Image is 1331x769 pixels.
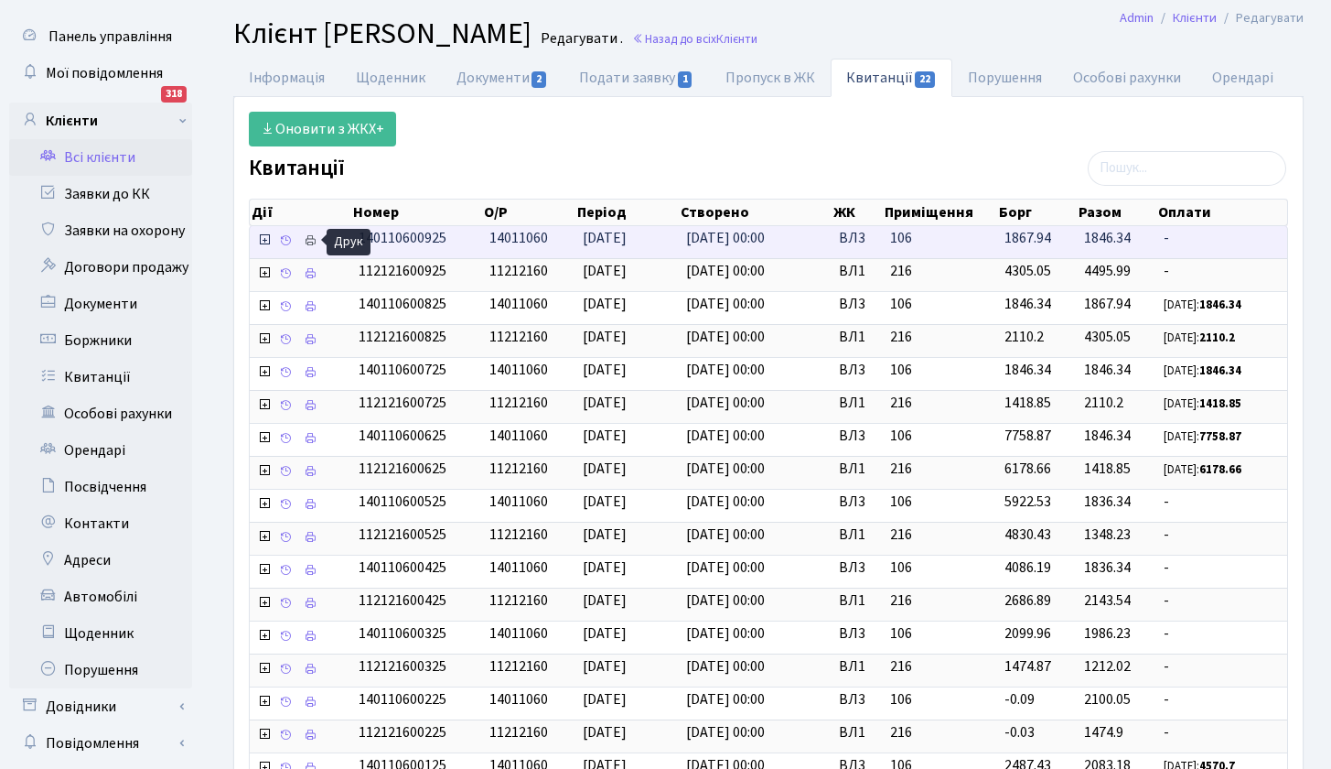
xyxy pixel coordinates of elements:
[564,59,709,97] a: Подати заявку
[839,228,875,249] span: ВЛ3
[710,59,831,97] a: Пропуск в ЖК
[1077,200,1156,225] th: Разом
[489,360,548,380] span: 14011060
[1088,151,1286,186] input: Пошук...
[575,200,679,225] th: Період
[249,112,396,146] a: Оновити з ЖКХ+
[583,228,627,248] span: [DATE]
[359,261,446,281] span: 112121600925
[1164,722,1280,743] span: -
[583,459,627,479] span: [DATE]
[678,71,692,88] span: 1
[489,327,548,347] span: 11212160
[441,59,564,97] a: Документи
[583,393,627,413] span: [DATE]
[1004,327,1044,347] span: 2110.2
[686,656,765,677] span: [DATE] 00:00
[9,579,192,615] a: Автомобілі
[1199,363,1241,379] b: 1846.34
[9,359,192,395] a: Квитанції
[9,176,192,212] a: Заявки до КК
[489,228,548,248] span: 14011060
[9,395,192,432] a: Особові рахунки
[583,294,627,314] span: [DATE]
[1084,327,1131,347] span: 4305.05
[1164,395,1241,412] small: [DATE]:
[1199,428,1241,445] b: 7758.87
[686,525,765,545] span: [DATE] 00:00
[1199,395,1241,412] b: 1418.85
[359,228,446,248] span: 140110600925
[1004,689,1035,709] span: -0.09
[1004,558,1051,578] span: 4086.19
[359,722,446,742] span: 112121600225
[583,327,627,347] span: [DATE]
[9,249,192,286] a: Договори продажу
[327,229,370,255] div: Друк
[1217,8,1304,28] li: Редагувати
[890,459,990,480] span: 216
[489,590,548,611] span: 11212160
[1004,590,1051,611] span: 2686.89
[9,432,192,469] a: Орендарі
[489,525,548,545] span: 11212160
[583,590,627,611] span: [DATE]
[1084,360,1131,380] span: 1846.34
[489,623,548,644] span: 14011060
[839,459,875,480] span: ВЛ1
[583,623,627,644] span: [DATE]
[9,212,192,249] a: Заявки на охорону
[1004,294,1051,314] span: 1846.34
[839,360,875,381] span: ВЛ3
[686,327,765,347] span: [DATE] 00:00
[1199,461,1241,478] b: 6178.66
[359,360,446,380] span: 140110600725
[537,30,623,48] small: Редагувати .
[1004,228,1051,248] span: 1867.94
[583,360,627,380] span: [DATE]
[890,393,990,414] span: 216
[839,656,875,677] span: ВЛ1
[9,103,192,139] a: Клієнти
[686,360,765,380] span: [DATE] 00:00
[9,652,192,688] a: Порушення
[583,492,627,512] span: [DATE]
[1057,59,1197,97] a: Особові рахунки
[489,689,548,709] span: 14011060
[831,59,952,97] a: Квитанції
[583,722,627,742] span: [DATE]
[1004,426,1051,446] span: 7758.87
[839,294,875,315] span: ВЛ3
[1004,623,1051,644] span: 2099.96
[9,139,192,176] a: Всі клієнти
[1084,623,1131,644] span: 1986.23
[1004,393,1051,413] span: 1418.85
[1164,228,1280,249] span: -
[1164,623,1280,644] span: -
[489,393,548,413] span: 11212160
[890,261,990,282] span: 216
[359,623,446,644] span: 140110600325
[9,725,192,762] a: Повідомлення
[686,590,765,611] span: [DATE] 00:00
[583,656,627,677] span: [DATE]
[1084,722,1123,742] span: 1474.9
[890,722,990,743] span: 216
[489,294,548,314] span: 14011060
[839,426,875,447] span: ВЛ3
[9,688,192,725] a: Довідники
[839,558,875,579] span: ВЛ3
[1084,590,1131,611] span: 2143.54
[890,623,990,644] span: 106
[9,18,192,55] a: Панель управління
[583,525,627,545] span: [DATE]
[839,393,875,414] span: ВЛ1
[359,393,446,413] span: 112121600725
[679,200,832,225] th: Створено
[359,426,446,446] span: 140110600625
[359,558,446,578] span: 140110600425
[839,689,875,710] span: ВЛ3
[686,558,765,578] span: [DATE] 00:00
[583,261,627,281] span: [DATE]
[583,558,627,578] span: [DATE]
